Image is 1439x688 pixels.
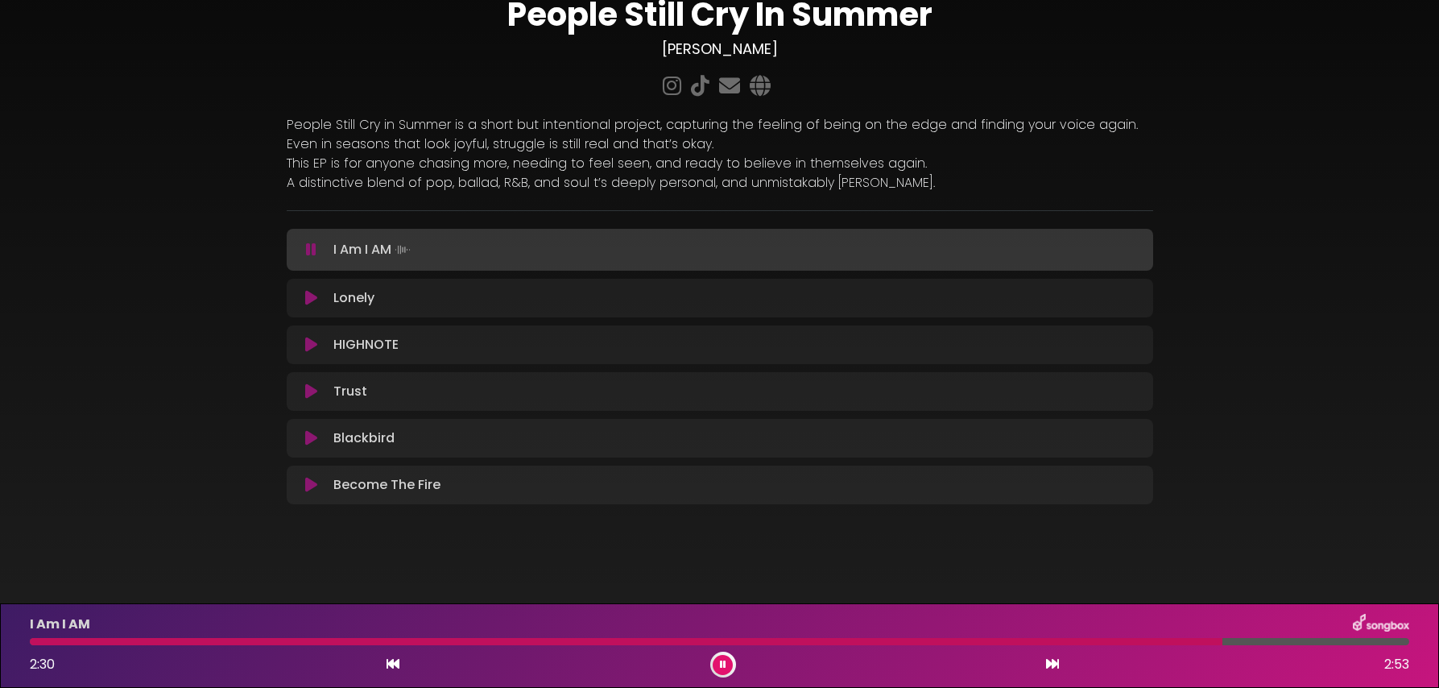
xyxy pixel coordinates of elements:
[333,288,374,308] p: Lonely
[333,238,414,261] p: I Am I AM
[287,40,1153,58] h3: [PERSON_NAME]
[287,115,1153,135] p: People Still Cry in Summer is a short but intentional project, capturing the feeling of being on ...
[287,154,1153,173] p: This EP is for anyone chasing more, needing to feel seen, and ready to believe in themselves again.
[391,238,414,261] img: waveform4.gif
[333,475,440,495] p: Become The Fire
[333,382,367,401] p: Trust
[287,173,1153,193] p: A distinctive blend of pop, ballad, R&B, and soul t’s deeply personal, and unmistakably [PERSON_N...
[333,335,399,354] p: HIGHNOTE
[287,135,1153,154] p: Even in seasons that look joyful, struggle is still real and that’s okay.
[333,429,395,448] p: Blackbird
